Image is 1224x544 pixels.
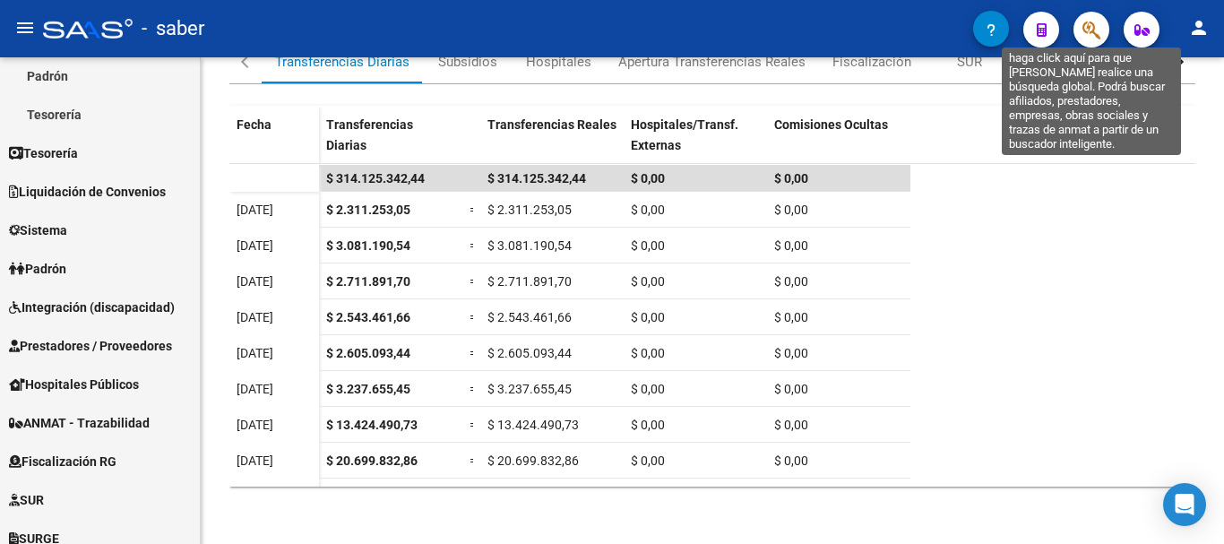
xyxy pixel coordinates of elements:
span: Fiscalización RG [9,452,116,471]
datatable-header-cell: Transferencias Reales [480,106,624,181]
span: [DATE] [237,382,273,396]
span: $ 0,00 [631,346,665,360]
span: = [470,382,477,396]
span: Hospitales Públicos [9,375,139,394]
span: $ 0,00 [631,274,665,289]
span: $ 0,00 [631,418,665,432]
div: Transferencias Diarias [275,52,409,72]
div: Hospitales [526,52,591,72]
span: = [470,274,477,289]
span: Fecha [237,117,272,132]
span: [DATE] [237,274,273,289]
div: Apertura Transferencias Reales [618,52,806,72]
div: Open Intercom Messenger [1163,483,1206,526]
datatable-header-cell: Fecha [229,106,319,181]
datatable-header-cell: Transferencias Diarias [319,106,462,181]
span: $ 0,00 [774,418,808,432]
span: $ 2.605.093,44 [487,346,572,360]
span: Transferencias Reales [487,117,616,132]
span: $ 13.424.490,73 [487,418,579,432]
span: Transferencias Diarias [326,117,413,152]
span: $ 2.543.461,66 [487,310,572,324]
span: [DATE] [237,238,273,253]
span: Sistema [9,220,67,240]
span: Integración (discapacidad) [9,298,175,317]
div: Integración [1028,52,1095,72]
span: = [470,346,477,360]
span: $ 0,00 [774,274,808,289]
span: [DATE] [237,346,273,360]
span: $ 0,00 [631,382,665,396]
span: $ 0,00 [631,238,665,253]
span: $ 0,00 [631,453,665,468]
div: Subsidios [438,52,497,72]
span: $ 3.081.190,54 [326,238,410,253]
span: $ 314.125.342,44 [487,171,586,186]
span: $ 20.699.832,86 [487,453,579,468]
span: $ 0,00 [774,310,808,324]
span: - saber [142,9,204,48]
span: $ 0,00 [631,203,665,217]
span: $ 2.311.253,05 [326,203,410,217]
span: $ 0,00 [631,310,665,324]
span: [DATE] [237,453,273,468]
mat-icon: person [1188,17,1210,39]
span: $ 2.605.093,44 [326,346,410,360]
span: $ 0,00 [774,453,808,468]
span: $ 2.311.253,05 [487,203,572,217]
span: $ 0,00 [774,382,808,396]
span: $ 0,00 [774,203,808,217]
span: $ 3.081.190,54 [487,238,572,253]
span: Tesorería [9,143,78,163]
span: $ 0,00 [774,171,808,186]
datatable-header-cell: Comisiones Ocultas [767,106,910,181]
span: $ 0,00 [774,346,808,360]
span: $ 3.237.655,45 [487,382,572,396]
span: $ 2.543.461,66 [326,310,410,324]
span: $ 20.699.832,86 [326,453,418,468]
span: = [470,453,477,468]
datatable-header-cell: Hospitales/Transf. Externas [624,106,767,181]
span: = [470,418,477,432]
span: ANMAT - Trazabilidad [9,413,150,433]
span: $ 2.711.891,70 [326,274,410,289]
span: [DATE] [237,203,273,217]
div: Fiscalización [832,52,911,72]
span: [DATE] [237,310,273,324]
span: $ 314.125.342,44 [326,171,425,186]
mat-icon: menu [14,17,36,39]
span: = [470,310,477,324]
span: [DATE] [237,418,273,432]
span: = [470,238,477,253]
span: $ 0,00 [774,238,808,253]
span: $ 0,00 [631,171,665,186]
span: SUR [9,490,44,510]
div: SUR [957,52,982,72]
span: Liquidación de Convenios [9,182,166,202]
span: $ 2.711.891,70 [487,274,572,289]
span: Comisiones Ocultas [774,117,888,132]
span: $ 13.424.490,73 [326,418,418,432]
span: $ 3.237.655,45 [326,382,410,396]
span: Prestadores / Proveedores [9,336,172,356]
span: Hospitales/Transf. Externas [631,117,738,152]
span: = [470,203,477,217]
span: Padrón [9,259,66,279]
